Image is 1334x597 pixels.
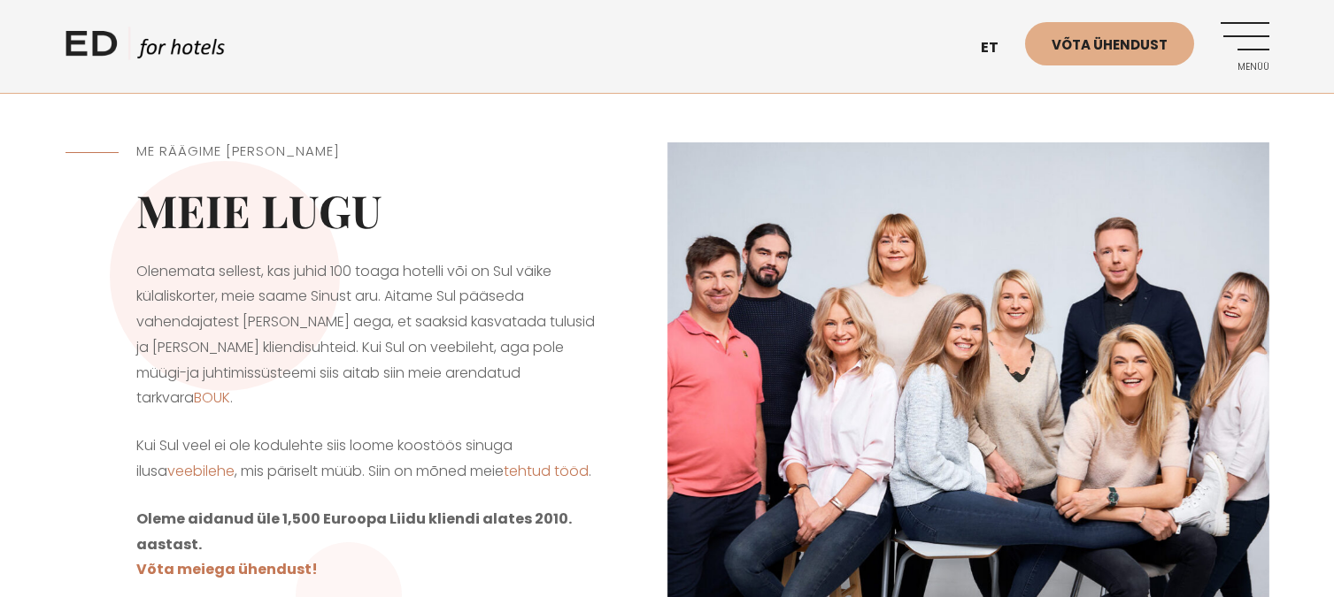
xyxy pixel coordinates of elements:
p: Kui Sul veel ei ole kodulehte siis loome koostöös sinuga ilusa , mis päriselt müüb. Siin on mõned... [136,433,597,485]
a: BOUK [194,387,230,408]
a: ED HOTELS [66,27,225,71]
a: Menüü [1221,22,1269,71]
a: et [972,27,1025,70]
p: Olenemata sellest, kas juhid 100 toaga hotelli või on Sul väike külaliskorter, meie saame Sinust ... [136,259,597,412]
strong: Oleme aidanud üle 1,500 Euroopa Liidu kliendi alates 2010. aastast. [136,509,572,555]
span: Menüü [1221,62,1269,73]
a: tehtud tööd [504,461,589,481]
h2: Meie lugu [136,184,597,237]
a: Võta meiega ühendust! [136,559,318,579]
a: veebilehe [167,461,235,481]
h5: ME RÄÄGIME [PERSON_NAME] [136,142,597,162]
a: Võta ühendust [1025,22,1194,65]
